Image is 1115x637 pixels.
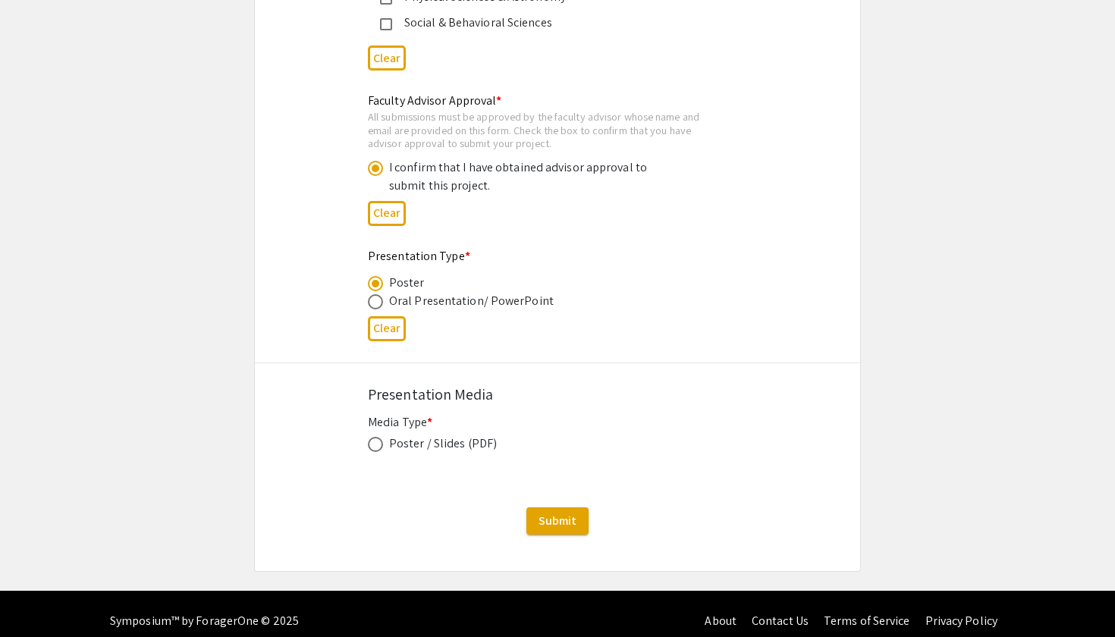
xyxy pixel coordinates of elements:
[368,248,470,264] mat-label: Presentation Type
[925,613,997,629] a: Privacy Policy
[752,613,809,629] a: Contact Us
[368,93,502,108] mat-label: Faculty Advisor Approval
[368,414,432,430] mat-label: Media Type
[824,613,910,629] a: Terms of Service
[392,14,711,32] div: Social & Behavioral Sciences
[368,201,406,226] button: Clear
[368,383,747,406] div: Presentation Media
[705,613,737,629] a: About
[368,45,406,71] button: Clear
[389,158,655,195] div: I confirm that I have obtained advisor approval to submit this project.
[526,507,589,535] button: Submit
[11,569,64,626] iframe: Chat
[389,292,554,310] div: Oral Presentation/ PowerPoint
[368,316,406,341] button: Clear
[389,435,497,453] div: Poster / Slides (PDF)
[368,110,723,150] div: All submissions must be approved by the faculty advisor whose name and email are provided on this...
[389,274,425,292] div: Poster
[539,513,576,529] span: Submit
